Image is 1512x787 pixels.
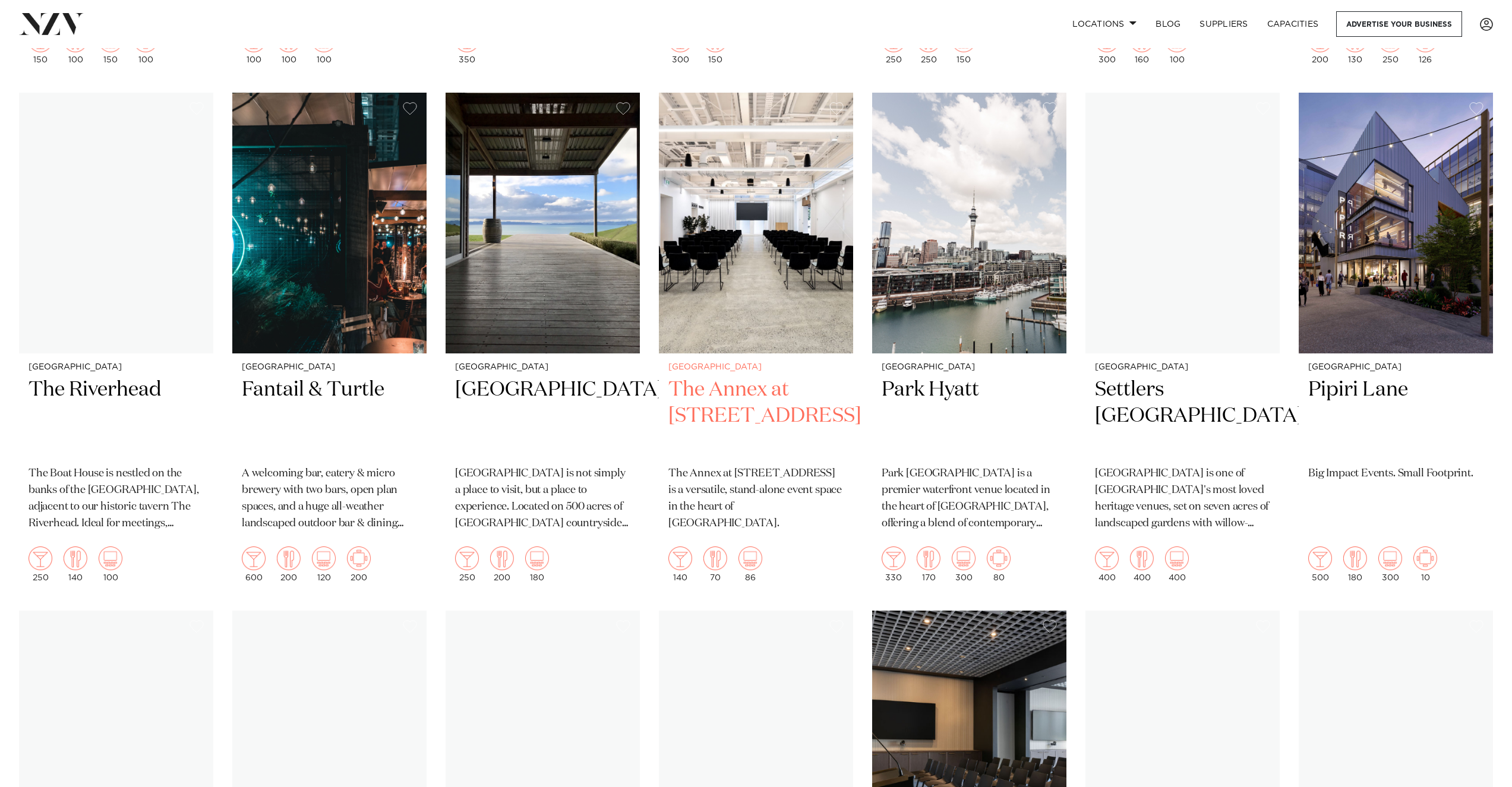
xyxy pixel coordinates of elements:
img: dining.png [1343,546,1367,570]
div: 330 [882,546,905,582]
img: cocktail.png [242,546,266,570]
div: 10 [1413,546,1437,582]
div: 200 [490,546,514,582]
img: dining.png [703,546,727,570]
a: SUPPLIERS [1190,11,1257,37]
img: meeting.png [347,546,371,570]
img: dining.png [64,546,87,570]
h2: The Riverhead [29,377,204,457]
a: Advertise your business [1336,11,1462,37]
img: dining.png [917,546,940,570]
div: 200 [347,546,371,582]
img: cocktail.png [1308,546,1332,570]
img: theatre.png [738,546,762,570]
small: [GEOGRAPHIC_DATA] [455,363,630,372]
h2: Fantail & Turtle [242,377,417,457]
div: 86 [738,546,762,582]
img: cocktail.png [668,546,692,570]
div: 300 [952,546,976,582]
p: The Annex at [STREET_ADDRESS] is a versatile, stand-alone event space in the heart of [GEOGRAPHIC... [668,466,844,532]
a: [GEOGRAPHIC_DATA] [GEOGRAPHIC_DATA] [GEOGRAPHIC_DATA] is not simply a place to visit, but a place... [446,93,640,592]
img: cocktail.png [455,546,479,570]
img: theatre.png [1378,546,1402,570]
p: Park [GEOGRAPHIC_DATA] is a premier waterfront venue located in the heart of [GEOGRAPHIC_DATA], o... [882,466,1057,532]
div: 400 [1095,546,1119,582]
a: [GEOGRAPHIC_DATA] Fantail & Turtle A welcoming bar, eatery & micro brewery with two bars, open pl... [232,93,427,592]
div: 200 [277,546,301,582]
div: 400 [1130,546,1154,582]
a: [GEOGRAPHIC_DATA] The Annex at [STREET_ADDRESS] The Annex at [STREET_ADDRESS] is a versatile, sta... [659,93,853,592]
img: cocktail.png [882,546,905,570]
p: A welcoming bar, eatery & micro brewery with two bars, open plan spaces, and a huge all-weather l... [242,466,417,532]
a: Locations [1063,11,1146,37]
img: theatre.png [312,546,336,570]
div: 180 [525,546,549,582]
div: 400 [1165,546,1189,582]
h2: [GEOGRAPHIC_DATA] [455,377,630,457]
div: 80 [987,546,1011,582]
div: 70 [703,546,727,582]
img: theatre.png [1165,546,1189,570]
a: [GEOGRAPHIC_DATA] Park Hyatt Park [GEOGRAPHIC_DATA] is a premier waterfront venue located in the ... [872,93,1066,592]
img: nzv-logo.png [19,13,84,34]
div: 170 [917,546,940,582]
a: BLOG [1146,11,1190,37]
div: 250 [29,546,52,582]
div: 250 [455,546,479,582]
a: Capacities [1258,11,1328,37]
div: 100 [99,546,122,582]
img: cocktail.png [29,546,52,570]
small: [GEOGRAPHIC_DATA] [882,363,1057,372]
img: meeting.png [1413,546,1437,570]
div: 180 [1343,546,1367,582]
h2: Park Hyatt [882,377,1057,457]
img: theatre.png [525,546,549,570]
a: [GEOGRAPHIC_DATA] Settlers [GEOGRAPHIC_DATA] [GEOGRAPHIC_DATA] is one of [GEOGRAPHIC_DATA]'s most... [1085,93,1280,592]
img: dining.png [490,546,514,570]
div: 140 [64,546,87,582]
img: meeting.png [987,546,1011,570]
p: The Boat House is nestled on the banks of the [GEOGRAPHIC_DATA], adjacent to our historic tavern ... [29,466,204,532]
img: theatre.png [99,546,122,570]
h2: Settlers [GEOGRAPHIC_DATA] [1095,377,1270,457]
h2: The Annex at [STREET_ADDRESS] [668,377,844,457]
p: [GEOGRAPHIC_DATA] is one of [GEOGRAPHIC_DATA]'s most loved heritage venues, set on seven acres of... [1095,466,1270,532]
div: 300 [1378,546,1402,582]
small: [GEOGRAPHIC_DATA] [29,363,204,372]
img: theatre.png [952,546,976,570]
small: [GEOGRAPHIC_DATA] [1308,363,1483,372]
small: [GEOGRAPHIC_DATA] [668,363,844,372]
small: [GEOGRAPHIC_DATA] [242,363,417,372]
img: dining.png [1130,546,1154,570]
a: [GEOGRAPHIC_DATA] The Riverhead The Boat House is nestled on the banks of the [GEOGRAPHIC_DATA], ... [19,93,213,592]
div: 140 [668,546,692,582]
p: [GEOGRAPHIC_DATA] is not simply a place to visit, but a place to experience. Located on 500 acres... [455,466,630,532]
img: dining.png [277,546,301,570]
img: cocktail.png [1095,546,1119,570]
h2: Pipiri Lane [1308,377,1483,457]
a: [GEOGRAPHIC_DATA] Pipiri Lane Big Impact Events. Small Footprint. 500 180 300 10 [1299,93,1493,592]
div: 120 [312,546,336,582]
div: 600 [242,546,266,582]
p: Big Impact Events. Small Footprint. [1308,466,1483,482]
small: [GEOGRAPHIC_DATA] [1095,363,1270,372]
div: 500 [1308,546,1332,582]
